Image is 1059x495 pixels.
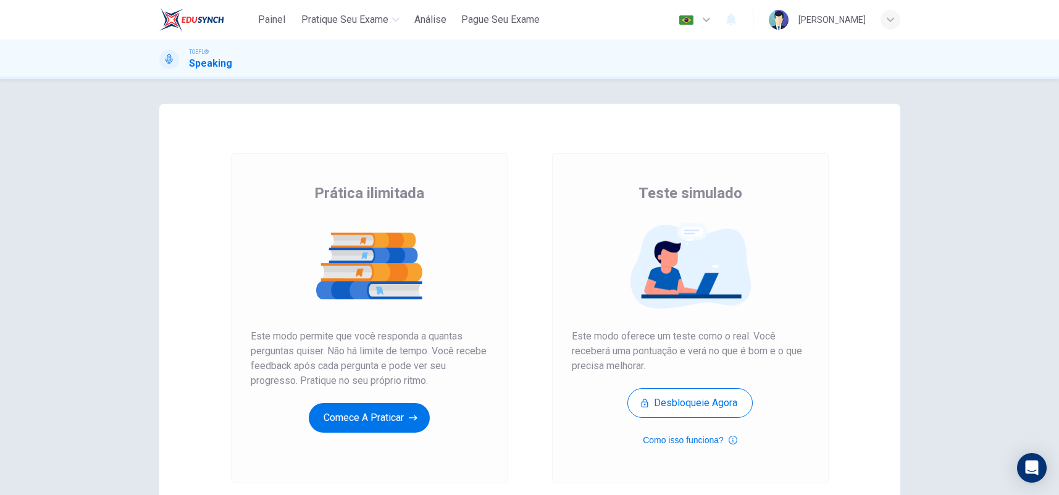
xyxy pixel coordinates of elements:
span: Este modo permite que você responda a quantas perguntas quiser. Não há limite de tempo. Você rece... [251,329,488,388]
span: Este modo oferece um teste como o real. Você receberá uma pontuação e verá no que é bom e o que p... [572,329,809,373]
span: Pague Seu Exame [461,12,540,27]
img: EduSynch logo [159,7,224,32]
span: Prática ilimitada [314,183,424,203]
button: Análise [409,9,451,31]
span: Teste simulado [638,183,742,203]
div: Open Intercom Messenger [1017,453,1047,483]
button: Como isso funciona? [643,433,737,447]
span: Análise [414,12,446,27]
span: Pratique seu exame [301,12,388,27]
div: [PERSON_NAME] [798,12,866,27]
span: Painel [258,12,285,27]
img: pt [679,15,694,25]
button: Pague Seu Exame [456,9,545,31]
button: Desbloqueie agora [627,388,753,418]
img: Profile picture [769,10,789,30]
button: Comece a praticar [309,403,430,433]
h1: Speaking [189,56,232,71]
button: Painel [252,9,291,31]
a: EduSynch logo [159,7,253,32]
button: Pratique seu exame [296,9,404,31]
span: TOEFL® [189,48,209,56]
